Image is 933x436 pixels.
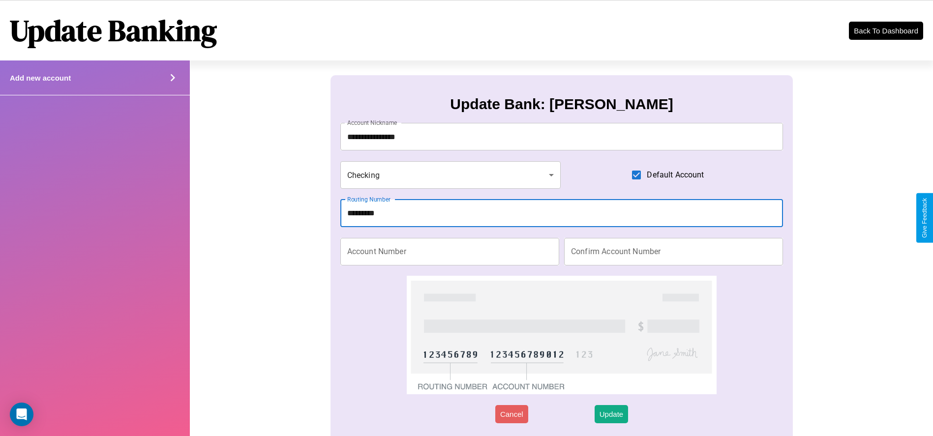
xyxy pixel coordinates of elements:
label: Routing Number [347,195,391,203]
button: Update [595,405,628,423]
h1: Update Banking [10,10,217,51]
h3: Update Bank: [PERSON_NAME] [450,96,673,113]
span: Default Account [647,169,704,181]
button: Back To Dashboard [849,22,923,40]
h4: Add new account [10,74,71,82]
div: Give Feedback [921,198,928,238]
img: check [407,276,717,394]
button: Cancel [495,405,528,423]
div: Open Intercom Messenger [10,403,33,426]
div: Checking [340,161,561,189]
label: Account Nickname [347,118,397,127]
